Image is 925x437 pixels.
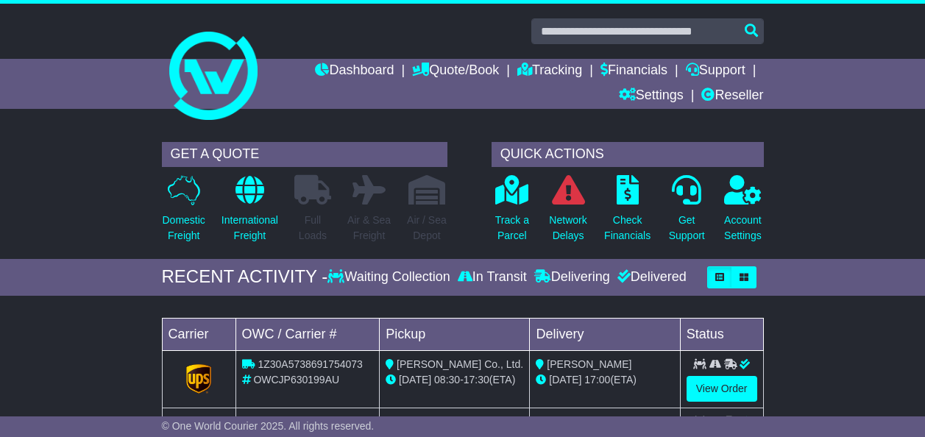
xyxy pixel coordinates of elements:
[327,269,453,285] div: Waiting Collection
[614,269,687,285] div: Delivered
[495,213,529,244] p: Track a Parcel
[454,269,531,285] div: In Transit
[723,174,762,252] a: AccountSettings
[162,174,206,252] a: DomesticFreight
[619,84,684,109] a: Settings
[464,374,489,386] span: 17:30
[548,174,587,252] a: NetworkDelays
[600,59,667,84] a: Financials
[221,174,279,252] a: InternationalFreight
[221,213,278,244] p: International Freight
[517,59,582,84] a: Tracking
[680,318,763,350] td: Status
[162,420,375,432] span: © One World Courier 2025. All rights reserved.
[531,269,614,285] div: Delivering
[162,266,328,288] div: RECENT ACTIVITY -
[668,174,706,252] a: GetSupport
[549,374,581,386] span: [DATE]
[163,213,205,244] p: Domestic Freight
[315,59,394,84] a: Dashboard
[549,213,586,244] p: Network Delays
[386,372,523,388] div: - (ETA)
[162,318,235,350] td: Carrier
[253,374,339,386] span: OWCJP630199AU
[294,213,331,244] p: Full Loads
[186,364,211,394] img: GetCarrierServiceLogo
[258,416,326,427] span: 882284817258
[584,374,610,386] span: 17:00
[399,374,431,386] span: [DATE]
[686,59,745,84] a: Support
[603,174,651,252] a: CheckFinancials
[701,84,763,109] a: Reseller
[536,372,673,388] div: (ETA)
[687,376,757,402] a: View Order
[412,59,499,84] a: Quote/Book
[258,358,362,370] span: 1Z30A5738691754073
[724,213,762,244] p: Account Settings
[347,213,391,244] p: Air & Sea Freight
[492,142,764,167] div: QUICK ACTIONS
[669,213,705,244] p: Get Support
[380,318,530,350] td: Pickup
[397,358,523,370] span: [PERSON_NAME] Co., Ltd.
[434,374,460,386] span: 08:30
[407,213,447,244] p: Air / Sea Depot
[530,318,680,350] td: Delivery
[547,358,631,370] span: [PERSON_NAME]
[235,318,380,350] td: OWC / Carrier #
[495,174,530,252] a: Track aParcel
[604,213,651,244] p: Check Financials
[162,142,447,167] div: GET A QUOTE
